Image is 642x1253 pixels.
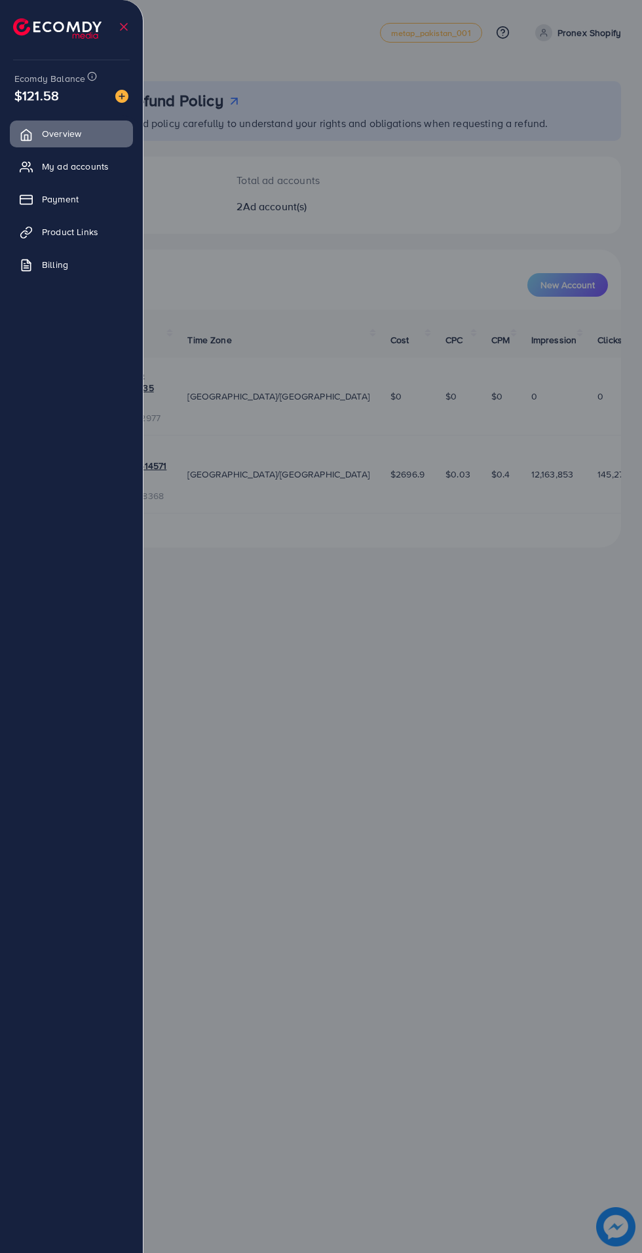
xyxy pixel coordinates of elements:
span: Ecomdy Balance [14,72,85,85]
a: Overview [10,121,133,147]
img: image [115,90,128,103]
span: Billing [42,258,68,271]
a: Product Links [10,219,133,245]
span: $121.58 [14,86,59,105]
span: Overview [42,127,81,140]
span: My ad accounts [42,160,109,173]
span: Product Links [42,225,98,238]
span: Payment [42,193,79,206]
a: Payment [10,186,133,212]
a: Billing [10,252,133,278]
a: My ad accounts [10,153,133,179]
img: logo [13,18,102,39]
